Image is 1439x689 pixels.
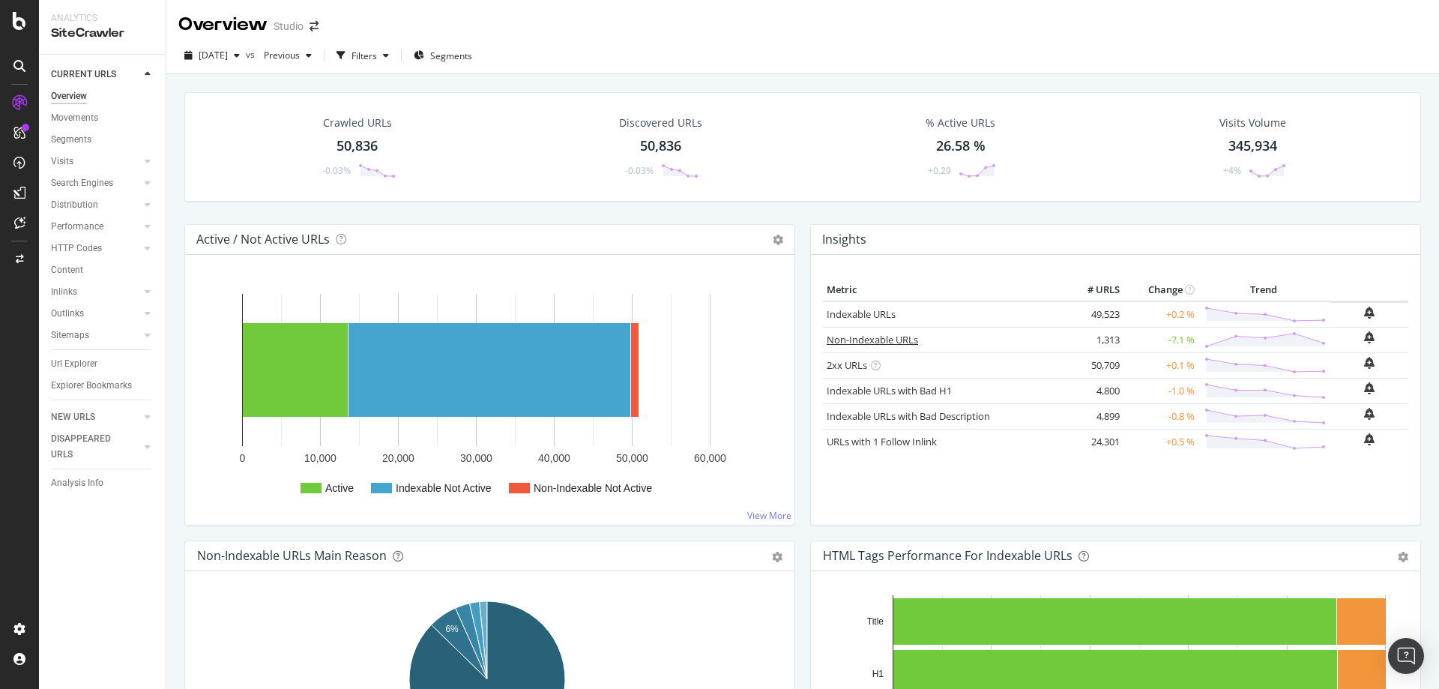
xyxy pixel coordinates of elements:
[827,384,952,397] a: Indexable URLs with Bad H1
[274,19,304,34] div: Studio
[534,482,652,494] text: Non-Indexable Not Active
[51,25,154,42] div: SiteCrawler
[1228,136,1277,156] div: 345,934
[51,306,84,322] div: Outlinks
[445,624,459,634] text: 6%
[51,356,97,372] div: Url Explorer
[1064,403,1123,429] td: 4,899
[1198,279,1330,301] th: Trend
[51,284,77,300] div: Inlinks
[51,197,140,213] a: Distribution
[382,452,414,464] text: 20,000
[51,241,140,256] a: HTTP Codes
[1364,357,1375,369] div: bell-plus
[1364,433,1375,445] div: bell-plus
[51,328,140,343] a: Sitemaps
[337,136,378,156] div: 50,836
[1064,352,1123,378] td: 50,709
[51,67,140,82] a: CURRENT URLS
[352,49,377,62] div: Filters
[823,548,1073,563] div: HTML Tags Performance for Indexable URLs
[1388,638,1424,674] div: Open Intercom Messenger
[773,235,783,245] i: Options
[827,409,990,423] a: Indexable URLs with Bad Description
[538,452,570,464] text: 40,000
[51,219,140,235] a: Performance
[51,378,155,394] a: Explorer Bookmarks
[51,154,73,169] div: Visits
[304,452,337,464] text: 10,000
[51,431,127,463] div: DISAPPEARED URLS
[51,110,155,126] a: Movements
[1364,307,1375,319] div: bell-plus
[51,409,140,425] a: NEW URLS
[926,115,995,130] div: % Active URLs
[51,241,102,256] div: HTTP Codes
[928,164,951,177] div: +0.29
[408,43,478,67] button: Segments
[694,452,726,464] text: 60,000
[823,279,1064,301] th: Metric
[197,548,387,563] div: Non-Indexable URLs Main Reason
[196,229,330,250] h4: Active / Not Active URLs
[51,132,91,148] div: Segments
[51,475,103,491] div: Analysis Info
[197,279,782,513] svg: A chart.
[51,306,140,322] a: Outlinks
[51,475,155,491] a: Analysis Info
[323,115,392,130] div: Crawled URLs
[867,616,884,627] text: Title
[747,509,791,522] a: View More
[310,21,319,31] div: arrow-right-arrow-left
[616,452,648,464] text: 50,000
[51,328,89,343] div: Sitemaps
[640,136,681,156] div: 50,836
[51,378,132,394] div: Explorer Bookmarks
[1123,327,1198,352] td: -7.1 %
[51,262,155,278] a: Content
[1123,378,1198,403] td: -1.0 %
[1123,403,1198,429] td: -0.8 %
[51,175,140,191] a: Search Engines
[1123,301,1198,328] td: +0.2 %
[619,115,702,130] div: Discovered URLs
[1123,279,1198,301] th: Change
[872,669,884,679] text: H1
[51,154,140,169] a: Visits
[246,48,258,61] span: vs
[827,435,937,448] a: URLs with 1 Follow Inlink
[51,431,140,463] a: DISAPPEARED URLS
[1064,301,1123,328] td: 49,523
[258,49,300,61] span: Previous
[1364,331,1375,343] div: bell-plus
[1064,429,1123,454] td: 24,301
[51,67,116,82] div: CURRENT URLS
[51,219,103,235] div: Performance
[1364,408,1375,420] div: bell-plus
[1064,279,1123,301] th: # URLS
[1219,115,1286,130] div: Visits Volume
[1123,352,1198,378] td: +0.1 %
[827,333,918,346] a: Non-Indexable URLs
[51,88,87,104] div: Overview
[331,43,395,67] button: Filters
[51,409,95,425] div: NEW URLS
[1223,164,1241,177] div: +4%
[258,43,318,67] button: Previous
[51,356,155,372] a: Url Explorer
[936,136,986,156] div: 26.58 %
[827,358,867,372] a: 2xx URLs
[1398,552,1408,562] div: gear
[396,482,492,494] text: Indexable Not Active
[772,552,782,562] div: gear
[51,197,98,213] div: Distribution
[1364,382,1375,394] div: bell-plus
[51,132,155,148] a: Segments
[1064,378,1123,403] td: 4,800
[460,452,492,464] text: 30,000
[178,43,246,67] button: [DATE]
[51,175,113,191] div: Search Engines
[51,88,155,104] a: Overview
[240,452,246,464] text: 0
